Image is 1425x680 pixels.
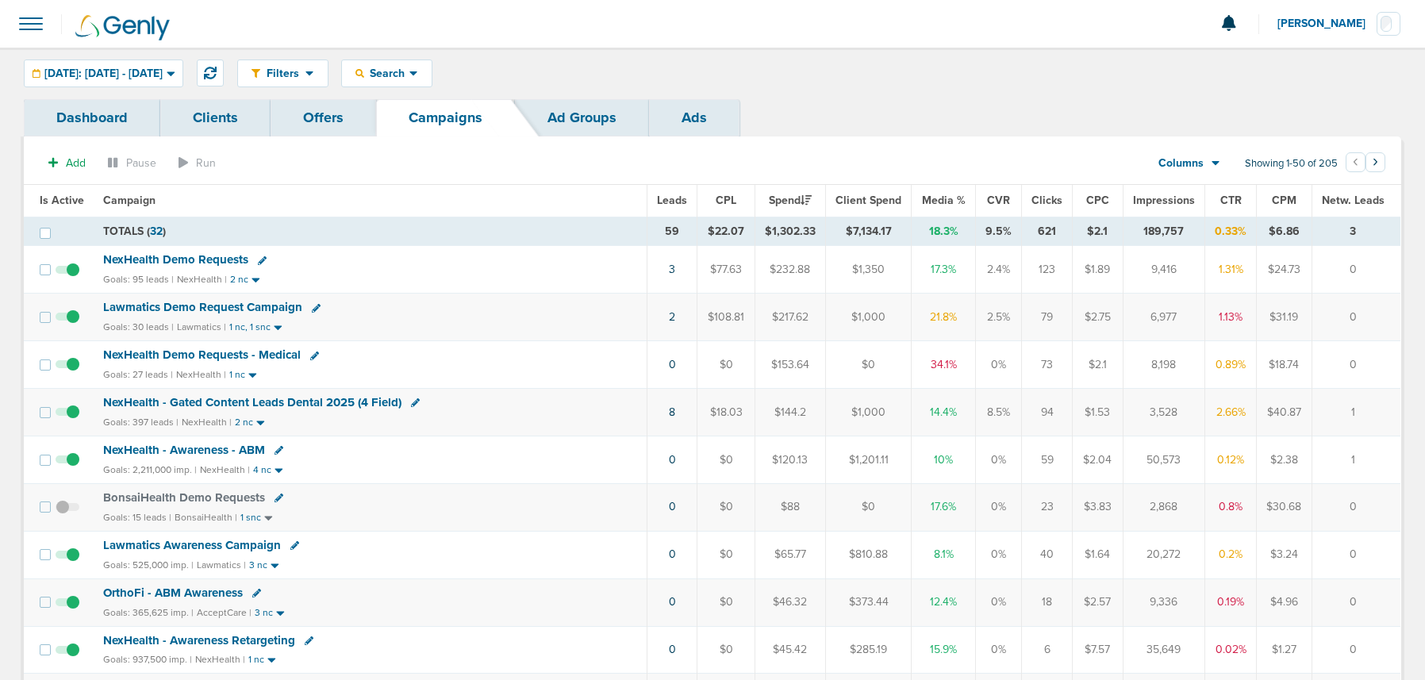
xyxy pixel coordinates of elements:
td: $46.32 [755,578,825,626]
span: CVR [987,194,1010,207]
span: CPC [1086,194,1109,207]
a: Ad Groups [515,99,649,136]
small: BonsaiHealth | [175,512,237,523]
small: 1 nc [248,654,264,666]
td: $31.19 [1257,294,1312,341]
td: $7.57 [1073,626,1123,674]
td: 23 [1022,483,1073,531]
span: Search [364,67,409,80]
td: 8,198 [1123,341,1204,389]
td: 2.5% [975,294,1021,341]
td: $0 [697,626,755,674]
span: Add [66,156,86,170]
span: Is Active [40,194,84,207]
small: Goals: 525,000 imp. | [103,559,194,571]
a: 0 [669,547,676,561]
td: $144.2 [755,389,825,436]
span: NexHealth - Awareness Retargeting [103,633,295,647]
td: 40 [1022,531,1073,578]
a: Campaigns [376,99,515,136]
span: CPL [716,194,736,207]
td: 14.4% [912,389,975,436]
span: Showing 1-50 of 205 [1245,157,1338,171]
td: $1,201.11 [826,436,912,483]
td: 59 [647,217,697,246]
td: $810.88 [826,531,912,578]
span: NexHealth Demo Requests - Medical [103,348,301,362]
td: $45.42 [755,626,825,674]
small: Goals: 30 leads | [103,321,174,333]
span: Client Spend [835,194,901,207]
td: $7,134.17 [826,217,912,246]
small: NexHealth | [177,274,227,285]
td: 17.6% [912,483,975,531]
td: $3.83 [1073,483,1123,531]
td: $1,000 [826,389,912,436]
td: 0.12% [1204,436,1256,483]
small: NexHealth | [182,417,232,428]
td: 6 [1022,626,1073,674]
td: $24.73 [1257,246,1312,294]
span: Lawmatics Demo Request Campaign [103,300,302,314]
td: $18.74 [1257,341,1312,389]
span: Filters [260,67,305,80]
small: Goals: 365,625 imp. | [103,607,194,619]
small: 2 nc [235,417,253,428]
td: 0.89% [1204,341,1256,389]
td: 3,528 [1123,389,1204,436]
td: $217.62 [755,294,825,341]
td: 0 [1312,246,1400,294]
span: OrthoFi - ABM Awareness [103,586,243,600]
a: 0 [669,595,676,609]
span: 32 [150,225,163,238]
td: $4.96 [1257,578,1312,626]
img: Genly [75,15,170,40]
td: 59 [1022,436,1073,483]
td: $2.04 [1073,436,1123,483]
td: 1 [1312,389,1400,436]
td: 34.1% [912,341,975,389]
a: Offers [271,99,376,136]
a: 8 [669,405,675,419]
small: NexHealth | [200,464,250,475]
small: AcceptCare | [197,607,252,618]
td: $1,000 [826,294,912,341]
small: 1 snc [240,512,261,524]
span: [PERSON_NAME] [1277,18,1377,29]
td: $0 [697,578,755,626]
td: 9,336 [1123,578,1204,626]
td: 1.31% [1204,246,1256,294]
td: 18 [1022,578,1073,626]
td: $153.64 [755,341,825,389]
td: $18.03 [697,389,755,436]
span: Clicks [1031,194,1062,207]
td: $285.19 [826,626,912,674]
td: 9,416 [1123,246,1204,294]
a: Ads [649,99,739,136]
a: 0 [669,453,676,467]
td: 2.4% [975,246,1021,294]
td: $22.07 [697,217,755,246]
ul: Pagination [1346,155,1385,174]
td: $1,302.33 [755,217,825,246]
td: $0 [697,483,755,531]
td: 79 [1022,294,1073,341]
span: Media % [922,194,966,207]
td: 8.5% [975,389,1021,436]
td: 0.8% [1204,483,1256,531]
td: 0% [975,578,1021,626]
a: 0 [669,500,676,513]
td: 21.8% [912,294,975,341]
td: 15.9% [912,626,975,674]
td: $6.86 [1257,217,1312,246]
td: 12.4% [912,578,975,626]
span: Lawmatics Awareness Campaign [103,538,281,552]
td: $2.57 [1073,578,1123,626]
span: NexHealth - Gated Content Leads Dental 2025 (4 Field) [103,395,401,409]
td: 0 [1312,341,1400,389]
td: $3.24 [1257,531,1312,578]
td: $1.27 [1257,626,1312,674]
td: $373.44 [826,578,912,626]
td: 8.1% [912,531,975,578]
small: 1 nc, 1 snc [229,321,271,333]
